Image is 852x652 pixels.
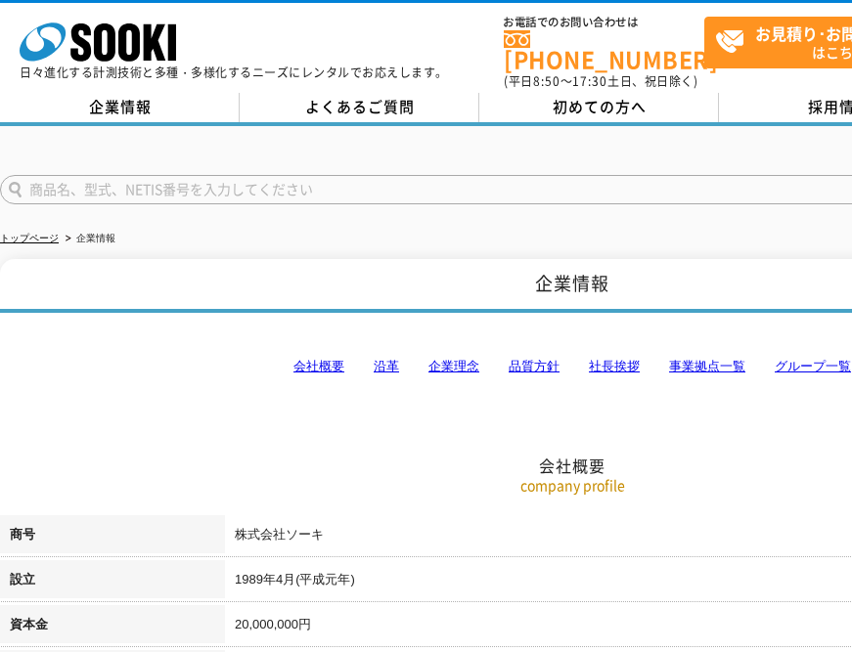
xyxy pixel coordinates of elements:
span: お電話でのお問い合わせは [504,17,704,28]
a: 沿革 [374,359,399,373]
a: 企業理念 [428,359,479,373]
p: 日々進化する計測技術と多種・多様化するニーズにレンタルでお応えします。 [20,66,448,78]
li: 企業情報 [62,229,115,249]
a: グループ一覧 [775,359,851,373]
span: 17:30 [572,72,607,90]
a: 会社概要 [293,359,344,373]
a: 社長挨拶 [589,359,640,373]
a: [PHONE_NUMBER] [504,30,704,70]
span: 8:50 [533,72,561,90]
a: 品質方針 [509,359,560,373]
a: 初めての方へ [479,93,719,122]
a: よくあるご質問 [240,93,479,122]
a: 事業拠点一覧 [669,359,745,373]
span: 初めての方へ [553,96,647,117]
span: (平日 ～ 土日、祝日除く) [504,72,697,90]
